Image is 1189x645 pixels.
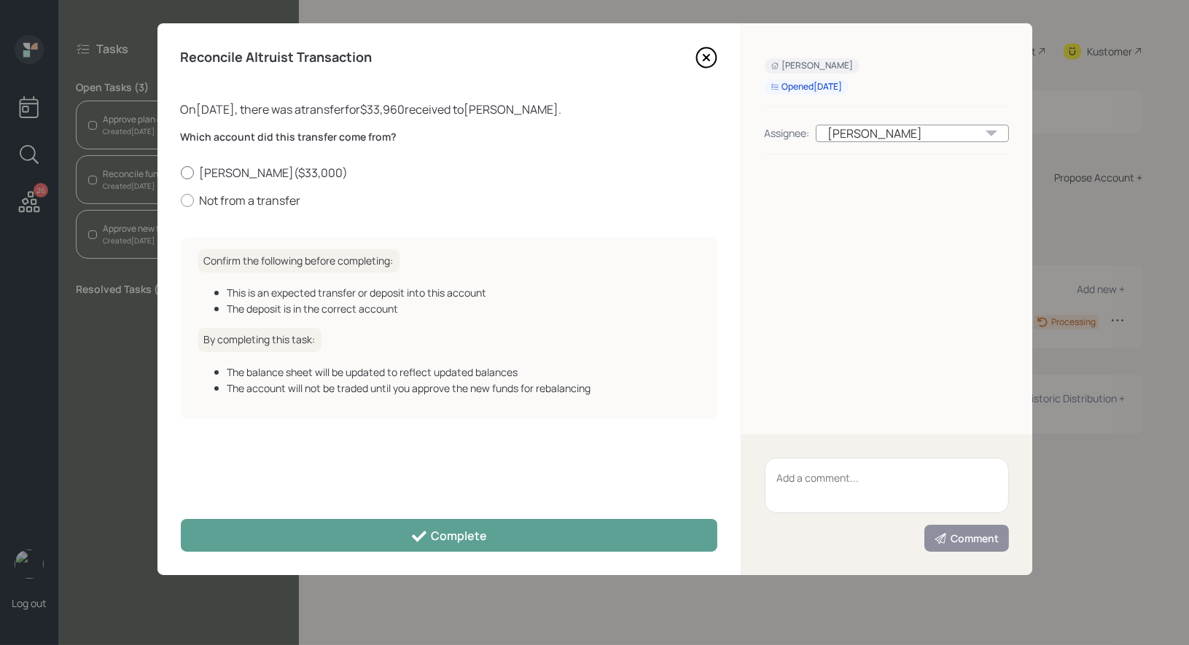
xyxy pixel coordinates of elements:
div: This is an expected transfer or deposit into this account [227,285,700,300]
div: [PERSON_NAME] [771,60,854,72]
div: The balance sheet will be updated to reflect updated balances [227,364,700,380]
div: On [DATE] , there was a transfer for $33,960 received to [PERSON_NAME] . [181,101,717,118]
div: Opened [DATE] [771,81,843,93]
h6: By completing this task: [198,328,321,352]
label: Which account did this transfer come from? [181,130,717,144]
button: Complete [181,519,717,552]
div: The deposit is in the correct account [227,301,700,316]
h6: Confirm the following before completing: [198,249,399,273]
div: Comment [934,531,999,546]
label: [PERSON_NAME] ( $33,000 ) [181,165,717,181]
div: The account will not be traded until you approve the new funds for rebalancing [227,380,700,396]
button: Comment [924,525,1009,552]
div: Assignee: [765,125,810,141]
h4: Reconcile Altruist Transaction [181,50,373,66]
label: Not from a transfer [181,192,717,208]
div: [PERSON_NAME] [816,125,1009,142]
div: Complete [410,528,487,545]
